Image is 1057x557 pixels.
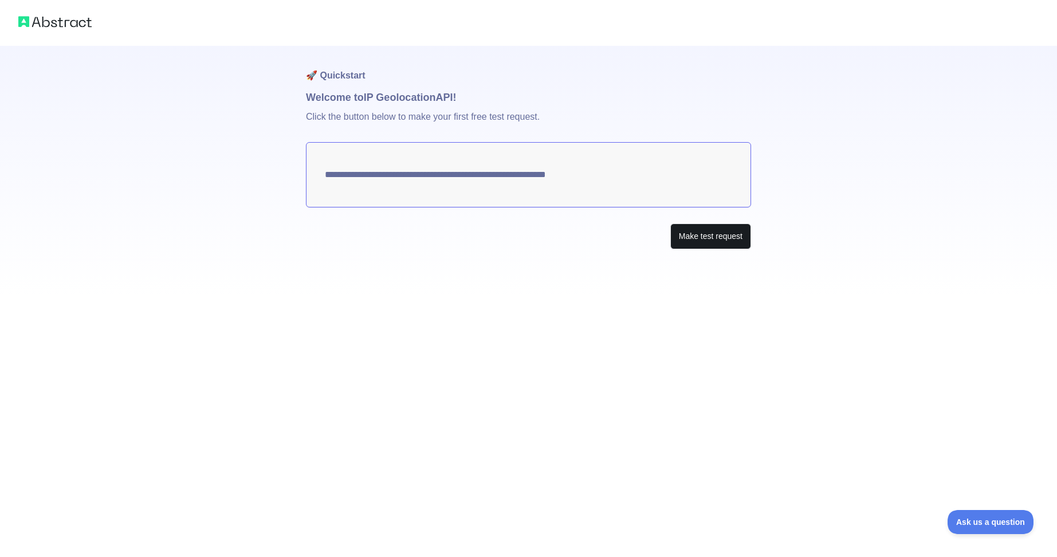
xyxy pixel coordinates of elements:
[306,105,751,142] p: Click the button below to make your first free test request.
[948,510,1034,534] iframe: Toggle Customer Support
[306,89,751,105] h1: Welcome to IP Geolocation API!
[306,46,751,89] h1: 🚀 Quickstart
[670,223,751,249] button: Make test request
[18,14,92,30] img: Abstract logo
